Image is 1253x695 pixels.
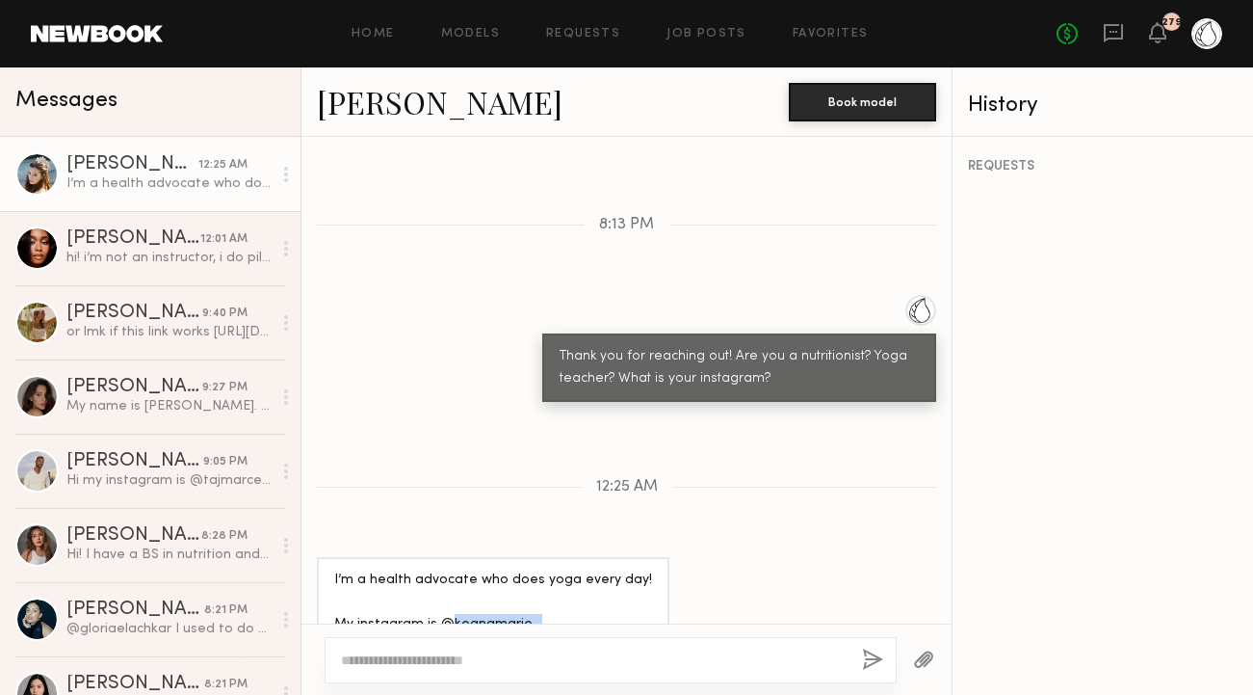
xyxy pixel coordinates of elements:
[352,28,395,40] a: Home
[66,601,204,620] div: [PERSON_NAME]
[66,249,272,267] div: hi! i’m not an instructor, i do pilates regularly. my instagram is @jordinmeredith
[66,304,202,323] div: [PERSON_NAME]
[596,479,658,495] span: 12:25 AM
[203,453,248,471] div: 9:05 PM
[201,527,248,546] div: 8:28 PM
[66,526,201,546] div: [PERSON_NAME]
[15,90,117,112] span: Messages
[441,28,500,40] a: Models
[204,676,248,694] div: 8:21 PM
[66,675,204,694] div: [PERSON_NAME]
[66,229,200,249] div: [PERSON_NAME]
[968,94,1238,117] div: History
[66,397,272,415] div: My name is [PERSON_NAME]. I’m a professional content creator, model, video editor, and biochemist...
[666,28,746,40] a: Job Posts
[204,601,248,620] div: 8:21 PM
[789,83,936,121] button: Book model
[198,156,248,174] div: 12:25 AM
[66,155,198,174] div: [PERSON_NAME]
[66,323,272,341] div: or lmk if this link works [URL][DOMAIN_NAME]
[968,160,1238,174] div: REQUESTS
[546,28,620,40] a: Requests
[66,471,272,490] div: Hi my instagram is @tajmarcel I am a wellness coach and nutritionist.
[202,305,248,323] div: 9:40 PM
[334,570,652,636] div: I’m a health advocate who does yoga every day! My instagram is @keanamarie_
[66,452,203,471] div: [PERSON_NAME]
[66,546,272,564] div: Hi! I have a BS in nutrition and dietetics from [GEOGRAPHIC_DATA]. I am not a nutritionist, as I ...
[200,230,248,249] div: 12:01 AM
[202,379,248,397] div: 9:27 PM
[599,217,654,233] span: 8:13 PM
[66,174,272,193] div: I’m a health advocate who does yoga every day! My instagram is @keanamarie_
[66,620,272,638] div: @gloriaelachkar I used to do a lot of Ayurvedic holistic teaching a few years ago but I’m all abo...
[560,346,919,390] div: Thank you for reaching out! Are you a nutritionist? Yoga teacher? What is your instagram?
[66,378,202,397] div: [PERSON_NAME]
[1162,17,1182,28] div: 279
[317,81,562,122] a: [PERSON_NAME]
[789,93,936,109] a: Book model
[793,28,869,40] a: Favorites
